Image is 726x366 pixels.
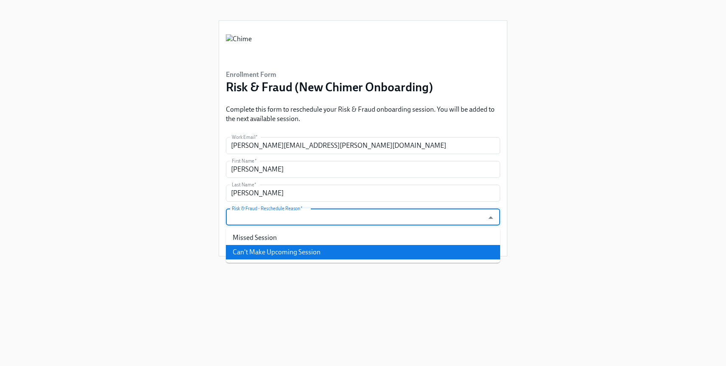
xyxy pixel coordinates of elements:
li: Missed Session [226,231,500,245]
h3: Risk & Fraud (New Chimer Onboarding) [226,79,433,95]
li: Can't Make Upcoming Session [226,245,500,259]
h6: Enrollment Form [226,70,433,79]
img: Chime [226,34,252,60]
button: Close [484,211,497,224]
p: Complete this form to reschedule your Risk & Fraud onboarding session. You will be added to the n... [226,105,500,124]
